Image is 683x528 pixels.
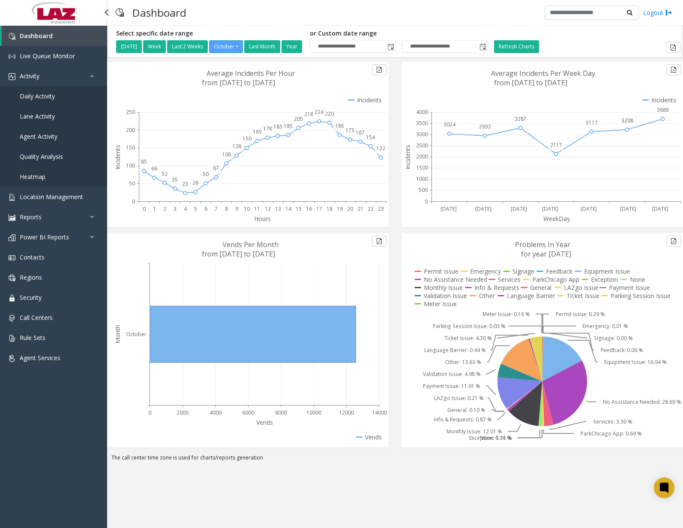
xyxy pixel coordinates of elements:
text: 52 [162,170,168,177]
text: 150 [126,144,135,151]
img: 'icon' [9,53,15,60]
button: Year [282,40,302,53]
text: 4000 [416,108,428,116]
text: 205 [294,115,303,122]
button: [DATE] [116,40,142,53]
button: Last Month [244,40,280,53]
text: Month [114,325,122,343]
text: 8 [225,205,228,212]
text: 200 [126,126,135,134]
img: 'icon' [9,315,15,322]
text: Meter Issue: 0.16 % [482,310,530,318]
text: 14 [285,205,292,212]
img: pageIcon [116,2,124,23]
text: 5 [194,205,197,212]
text: 19 [337,205,343,212]
img: 'icon' [9,274,15,281]
text: 14000 [372,409,387,416]
text: Incidents [404,145,412,170]
text: 66 [151,165,157,172]
text: 2500 [416,142,428,149]
text: 21 [357,205,363,212]
img: logout [665,8,672,17]
text: [DATE] [475,205,491,212]
img: 'icon' [9,33,15,40]
text: 185 [284,122,293,130]
button: Export to pdf [372,236,386,247]
text: 10000 [306,409,321,416]
text: 13 [275,205,281,212]
span: Regions [20,273,42,281]
text: [DATE] [511,205,527,212]
text: from [DATE] to [DATE] [202,249,275,259]
text: 106 [222,151,231,158]
text: Language Barrier: 0.44 % [424,346,486,354]
span: Rule Sets [20,334,45,342]
text: [DATE] [581,205,597,212]
text: Services: 3.30 % [593,418,632,425]
text: 4000 [210,409,222,416]
text: Average Incidents Per Hour [207,69,295,78]
button: Last 2 Weeks [167,40,208,53]
span: Power BI Reports [20,233,69,241]
text: 150 [243,135,252,142]
text: Emergency: 0.01 % [582,322,628,330]
text: 183 [273,123,282,130]
text: 167 [356,129,365,136]
text: 3000 [416,131,428,138]
img: 'icon' [9,355,15,362]
text: 3117 [586,119,598,126]
text: from [DATE] to [DATE] [202,78,275,87]
text: Payment Issue: 11.91 % [423,382,480,390]
text: 2000 [177,409,189,416]
span: Security [20,293,42,301]
text: 3500 [416,119,428,127]
text: 2 [163,205,166,212]
span: Activity [20,72,39,80]
text: 17 [316,205,322,212]
img: 'icon' [9,254,15,261]
text: Other: 13.63 % [445,358,481,366]
span: Heatmap [20,173,45,181]
text: 1 [153,205,156,212]
span: Dashboard [20,32,53,40]
span: Quality Analysis [20,152,63,161]
text: Ticket Issue: 4.30 % [444,334,492,342]
text: Hours [254,215,271,223]
text: 20 [347,205,353,212]
text: 2000 [416,153,428,160]
text: 85 [141,158,147,165]
span: Call Centers [20,313,53,322]
text: 3686 [657,106,669,113]
span: Lane Activity [20,112,55,120]
span: Agent Services [20,354,60,362]
h3: Dashboard [128,2,191,23]
text: No Assistance Needed: 28.69 % [603,398,681,406]
span: Contacts [20,253,45,261]
text: from [DATE] to [DATE] [494,78,567,87]
text: 50 [203,170,209,178]
button: Export to pdf [666,64,681,75]
text: 2117 [550,141,562,149]
text: None: 1.21 % [480,434,512,441]
span: Toggle popup [478,41,487,53]
text: 3 [174,205,177,212]
img: 'icon' [9,234,15,241]
text: [DATE] [440,205,457,212]
text: 186 [335,122,344,129]
text: 23 [182,180,188,188]
text: 0 [143,205,146,212]
text: Signage: 0.00 % [594,334,633,342]
text: 0 [132,198,135,205]
text: 169 [253,128,262,135]
text: 6 [204,205,207,212]
text: 16 [306,205,312,212]
text: 50 [129,180,135,187]
text: Vends Per Month [222,240,279,249]
text: for year [DATE] [521,249,571,259]
text: 11 [254,205,260,212]
text: 10 [244,205,250,212]
h5: Select specific date range [116,30,303,37]
text: 9 [235,205,238,212]
text: Vends [256,418,273,427]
